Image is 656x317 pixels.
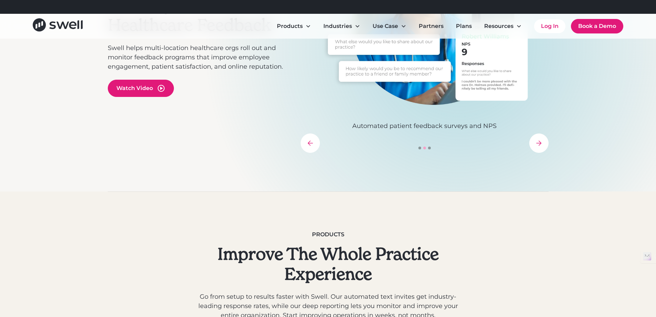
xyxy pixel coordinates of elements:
[418,147,421,149] div: Show slide 1 of 3
[323,22,352,30] div: Industries
[373,22,398,30] div: Use Case
[277,22,303,30] div: Products
[367,19,412,33] div: Use Case
[479,19,527,33] div: Resources
[196,230,460,239] div: Products
[428,147,431,149] div: Show slide 3 of 3
[484,22,513,30] div: Resources
[108,43,294,71] p: Swell helps multi-location healthcare orgs roll out and monitor feedback programs that improve em...
[271,19,316,33] div: Products
[301,121,549,131] p: Automated patient feedback surveys and NPS
[116,84,153,92] div: Watch Video
[534,19,565,33] a: Log In
[413,19,449,33] a: Partners
[196,244,460,284] h2: Improve The Whole Practice Experience
[318,19,366,33] div: Industries
[450,19,477,33] a: Plans
[571,19,623,33] a: Book a Demo
[301,133,320,153] div: previous slide
[423,147,426,149] div: Show slide 2 of 3
[108,80,174,97] a: open lightbox
[33,18,83,34] a: home
[529,133,549,153] div: next slide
